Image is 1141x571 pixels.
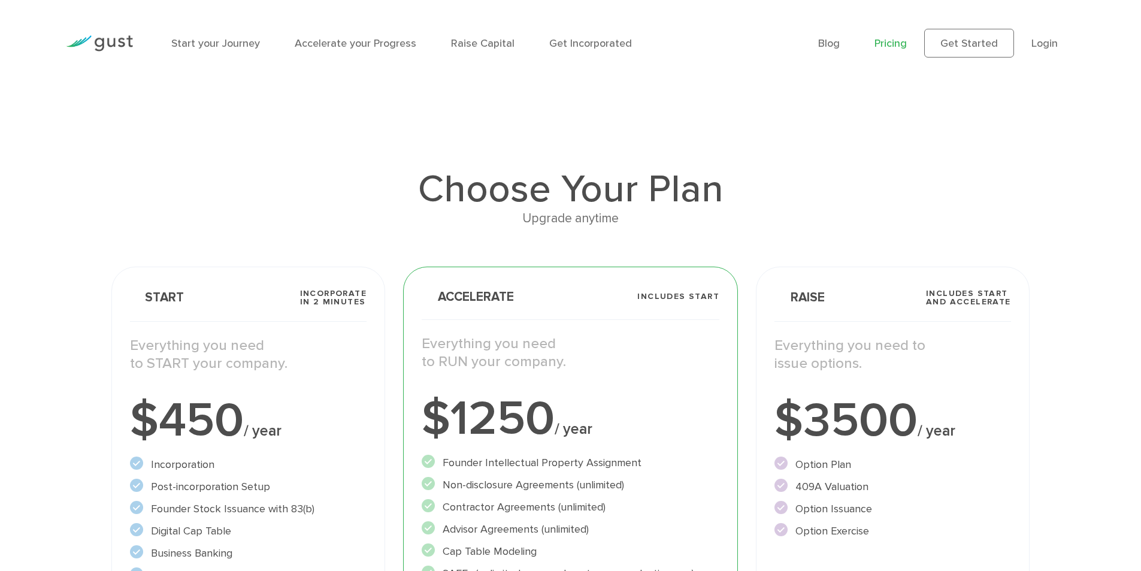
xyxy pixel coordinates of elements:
[451,37,514,50] a: Raise Capital
[422,291,514,303] span: Accelerate
[130,457,367,473] li: Incorporation
[130,501,367,517] li: Founder Stock Issuance with 83(b)
[422,335,719,371] p: Everything you need to RUN your company.
[111,209,1029,229] div: Upgrade anytime
[422,455,719,471] li: Founder Intellectual Property Assignment
[774,397,1011,445] div: $3500
[130,337,367,373] p: Everything you need to START your company.
[555,420,592,438] span: / year
[637,292,719,301] span: Includes START
[918,422,955,440] span: / year
[422,499,719,515] li: Contractor Agreements (unlimited)
[295,37,416,50] a: Accelerate your Progress
[66,35,133,52] img: Gust Logo
[422,395,719,443] div: $1250
[130,397,367,445] div: $450
[1031,37,1058,50] a: Login
[130,291,184,304] span: Start
[130,479,367,495] li: Post-incorporation Setup
[244,422,282,440] span: / year
[774,291,825,304] span: Raise
[300,289,367,306] span: Incorporate in 2 Minutes
[422,477,719,493] li: Non-disclosure Agreements (unlimited)
[111,170,1029,209] h1: Choose Your Plan
[774,501,1011,517] li: Option Issuance
[774,523,1011,539] li: Option Exercise
[774,337,1011,373] p: Everything you need to issue options.
[774,457,1011,473] li: Option Plan
[422,543,719,560] li: Cap Table Modeling
[818,37,840,50] a: Blog
[130,545,367,561] li: Business Banking
[549,37,632,50] a: Get Incorporated
[924,29,1014,58] a: Get Started
[422,521,719,537] li: Advisor Agreements (unlimited)
[171,37,260,50] a: Start your Journey
[774,479,1011,495] li: 409A Valuation
[926,289,1011,306] span: Includes START and ACCELERATE
[130,523,367,539] li: Digital Cap Table
[874,37,907,50] a: Pricing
